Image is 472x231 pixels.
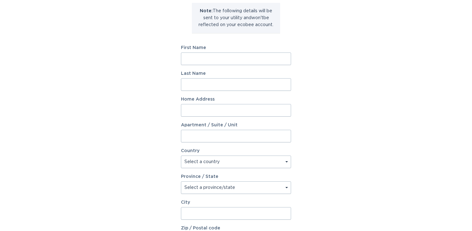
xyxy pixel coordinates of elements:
[181,123,291,127] label: Apartment / Suite / Unit
[181,46,291,50] label: First Name
[181,97,291,102] label: Home Address
[181,71,291,76] label: Last Name
[197,8,275,28] p: The following details will be sent to your utility and won't be reflected on your ecobee account.
[200,9,213,13] strong: Note:
[181,200,291,205] label: City
[181,149,199,153] label: Country
[181,226,291,230] label: Zip / Postal code
[181,174,218,179] label: Province / State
